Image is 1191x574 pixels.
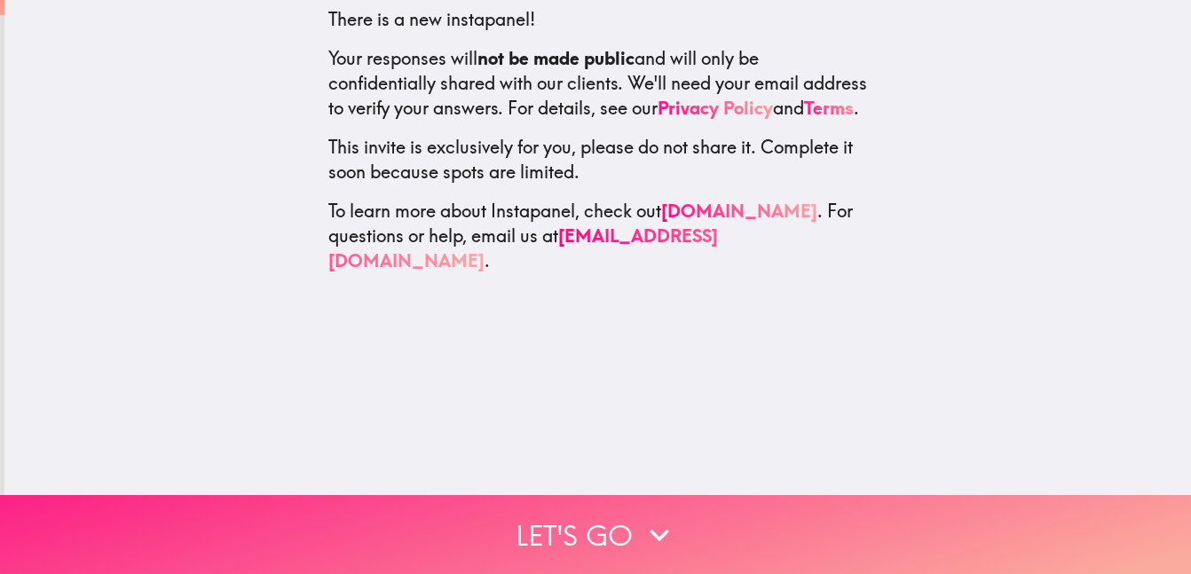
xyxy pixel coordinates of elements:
p: This invite is exclusively for you, please do not share it. Complete it soon because spots are li... [328,135,868,185]
b: not be made public [477,47,635,69]
a: [EMAIL_ADDRESS][DOMAIN_NAME] [328,224,718,271]
p: To learn more about Instapanel, check out . For questions or help, email us at . [328,199,868,273]
a: Privacy Policy [658,97,773,119]
p: Your responses will and will only be confidentially shared with our clients. We'll need your emai... [328,46,868,121]
a: Terms [804,97,854,119]
span: There is a new instapanel! [328,8,535,30]
a: [DOMAIN_NAME] [661,200,817,222]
